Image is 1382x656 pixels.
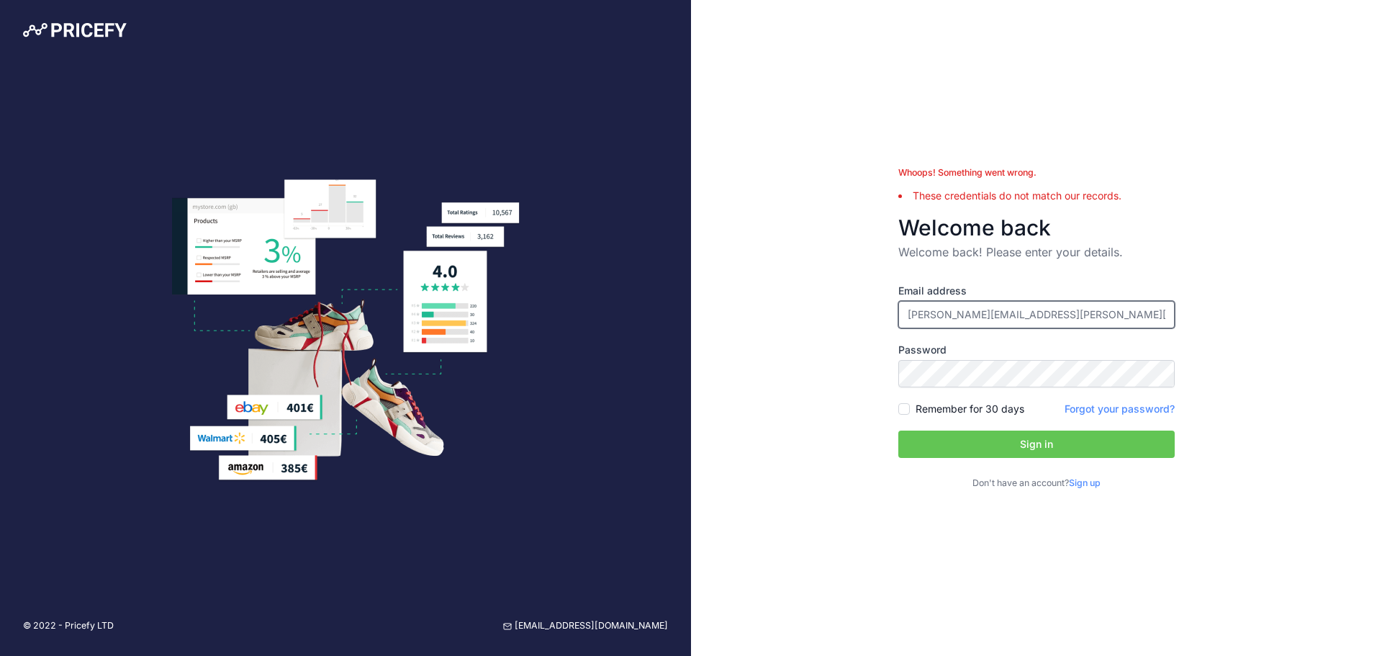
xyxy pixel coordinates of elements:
[916,402,1024,416] label: Remember for 30 days
[1069,477,1101,488] a: Sign up
[1065,403,1175,415] a: Forgot your password?
[503,619,668,633] a: [EMAIL_ADDRESS][DOMAIN_NAME]
[898,166,1175,180] div: Whoops! Something went wrong.
[898,215,1175,241] h3: Welcome back
[898,477,1175,490] p: Don't have an account?
[898,301,1175,328] input: Enter your email
[898,243,1175,261] p: Welcome back! Please enter your details.
[898,343,1175,357] label: Password
[898,189,1175,203] li: These credentials do not match our records.
[23,619,114,633] p: © 2022 - Pricefy LTD
[23,23,127,37] img: Pricefy
[898,284,1175,298] label: Email address
[898,431,1175,458] button: Sign in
